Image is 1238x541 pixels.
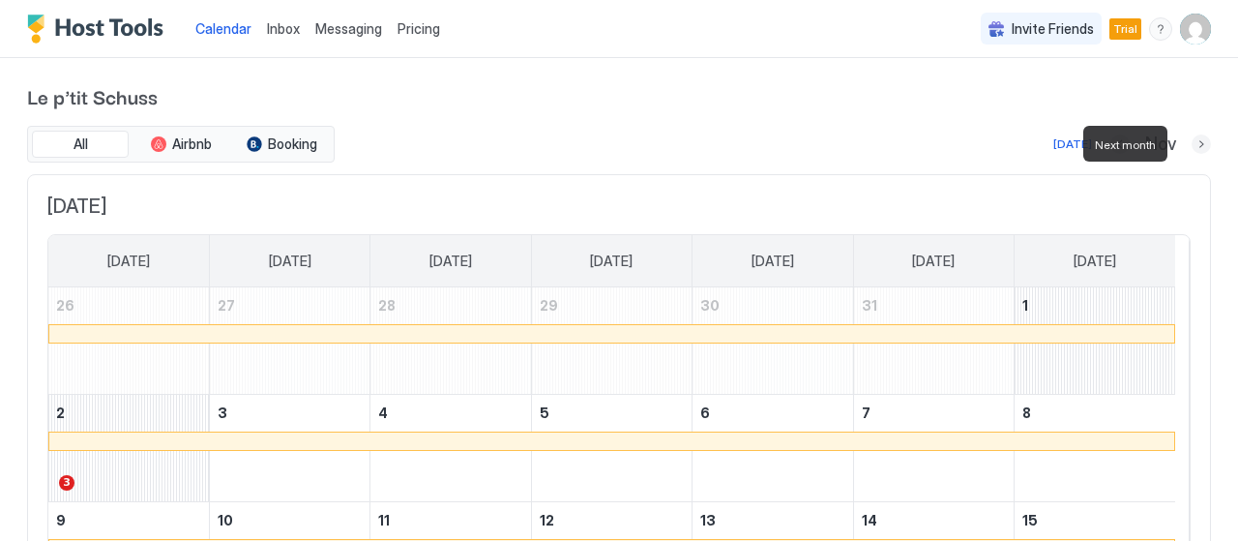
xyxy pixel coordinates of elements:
[531,395,692,502] td: November 5, 2025
[48,287,209,395] td: October 26, 2025
[378,512,390,528] span: 11
[540,512,554,528] span: 12
[209,287,369,395] td: October 27, 2025
[732,235,813,287] a: Thursday
[218,512,233,528] span: 10
[172,135,212,153] span: Airbnb
[195,20,251,37] span: Calendar
[693,502,852,538] a: November 13, 2025
[854,395,1014,431] a: November 7, 2025
[59,475,74,491] span: 3
[315,18,382,39] a: Messaging
[48,287,209,323] a: October 26, 2025
[315,20,382,37] span: Messaging
[1015,395,1175,502] td: November 8, 2025
[1012,20,1094,38] span: Invite Friends
[27,126,335,163] div: tab-group
[862,297,877,314] span: 31
[1015,502,1175,538] a: November 15, 2025
[590,253,633,270] span: [DATE]
[250,235,331,287] a: Monday
[19,475,66,522] iframe: Intercom live chat
[862,405,870,421] span: 7
[700,297,720,314] span: 30
[218,297,235,314] span: 27
[532,287,692,323] a: October 29, 2025
[209,395,369,502] td: November 3, 2025
[1022,297,1028,314] span: 1
[410,235,491,287] a: Tuesday
[378,405,388,421] span: 4
[693,287,852,323] a: October 30, 2025
[1054,235,1135,287] a: Saturday
[48,502,209,538] a: November 9, 2025
[48,395,209,502] td: November 2, 2025
[1015,287,1175,395] td: November 1, 2025
[1095,137,1156,152] span: Next month
[1113,20,1137,38] span: Trial
[429,253,472,270] span: [DATE]
[32,131,129,158] button: All
[693,287,853,395] td: October 30, 2025
[1022,405,1031,421] span: 8
[1192,135,1211,154] button: Next month
[74,135,88,153] span: All
[854,287,1014,323] a: October 31, 2025
[752,253,794,270] span: [DATE]
[1022,512,1038,528] span: 15
[853,395,1014,502] td: November 7, 2025
[370,395,530,431] a: November 4, 2025
[88,235,169,287] a: Sunday
[862,512,877,528] span: 14
[370,395,531,502] td: November 4, 2025
[398,20,440,38] span: Pricing
[48,395,209,431] a: November 2, 2025
[1015,287,1175,323] a: November 1, 2025
[700,405,710,421] span: 6
[1180,14,1211,45] div: User profile
[268,135,317,153] span: Booking
[370,287,531,395] td: October 28, 2025
[532,502,692,538] a: November 12, 2025
[47,195,1191,219] span: [DATE]
[1050,133,1095,156] button: [DATE]
[893,235,974,287] a: Friday
[56,405,65,421] span: 2
[1074,253,1116,270] span: [DATE]
[133,131,229,158] button: Airbnb
[370,287,530,323] a: October 28, 2025
[912,253,955,270] span: [DATE]
[210,395,369,431] a: November 3, 2025
[1053,135,1092,153] div: [DATE]
[700,512,716,528] span: 13
[532,395,692,431] a: November 5, 2025
[269,253,311,270] span: [DATE]
[540,405,549,421] span: 5
[233,131,330,158] button: Booking
[27,81,1211,110] span: Le p'tit Schuss
[540,297,558,314] span: 29
[531,287,692,395] td: October 29, 2025
[1015,395,1175,431] a: November 8, 2025
[218,405,227,421] span: 3
[267,20,300,37] span: Inbox
[56,297,74,314] span: 26
[693,395,853,502] td: November 6, 2025
[693,395,852,431] a: November 6, 2025
[107,253,150,270] span: [DATE]
[267,18,300,39] a: Inbox
[853,287,1014,395] td: October 31, 2025
[210,502,369,538] a: November 10, 2025
[378,297,396,314] span: 28
[210,287,369,323] a: October 27, 2025
[571,235,652,287] a: Wednesday
[370,502,530,538] a: November 11, 2025
[195,18,251,39] a: Calendar
[1149,17,1172,41] div: menu
[27,15,172,44] a: Host Tools Logo
[854,502,1014,538] a: November 14, 2025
